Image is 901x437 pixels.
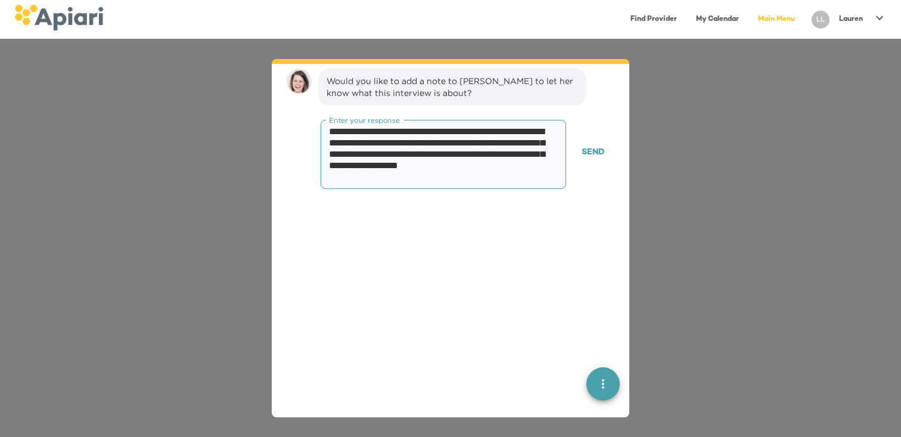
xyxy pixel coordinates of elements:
img: logo [14,5,103,30]
a: Find Provider [623,7,684,32]
a: Main Menu [751,7,802,32]
button: Send [571,142,615,164]
button: quick menu [586,367,620,401]
span: Send [582,145,604,160]
a: My Calendar [689,7,746,32]
p: Lauren [839,14,863,24]
div: Would you like to add a note to [PERSON_NAME] to let her know what this interview is about? [327,75,578,99]
div: LL [812,11,829,29]
img: amy.37686e0395c82528988e.png [286,68,312,94]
